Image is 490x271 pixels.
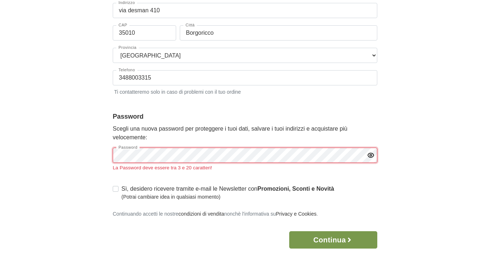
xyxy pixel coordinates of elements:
a: Privacy e Cookies [276,211,316,217]
legend: Password [113,112,377,122]
small: Continuando accetti le nostre nonchè l'informativa su . [113,211,318,217]
a: condizioni di vendita [178,211,224,217]
label: Password [116,145,140,149]
small: (Potrai cambiare idea in qualsiasi momento) [121,193,334,201]
button: Continua [289,231,377,249]
p: Scegli una nuova password per proteggere i tuoi dati, salvare i tuoi indirizzi e acquistare più v... [113,124,377,142]
strong: Promozioni, Sconti e Novità [257,186,334,192]
input: Città [180,25,377,41]
input: Telefono [113,70,377,85]
label: Provincia [116,46,139,50]
label: Città [183,23,197,27]
label: Indirizzo [116,1,137,5]
div: La Password deve essere tra 3 e 20 caratteri! [113,164,377,172]
label: Telefono [116,68,137,72]
label: CAP [116,23,129,27]
input: CAP [113,25,176,41]
input: Indirizzo [113,3,377,18]
small: Ti contatteremo solo in caso di problemi con il tuo ordine [113,87,377,96]
label: Sì, desidero ricevere tramite e-mail le Newsletter con [121,185,334,201]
